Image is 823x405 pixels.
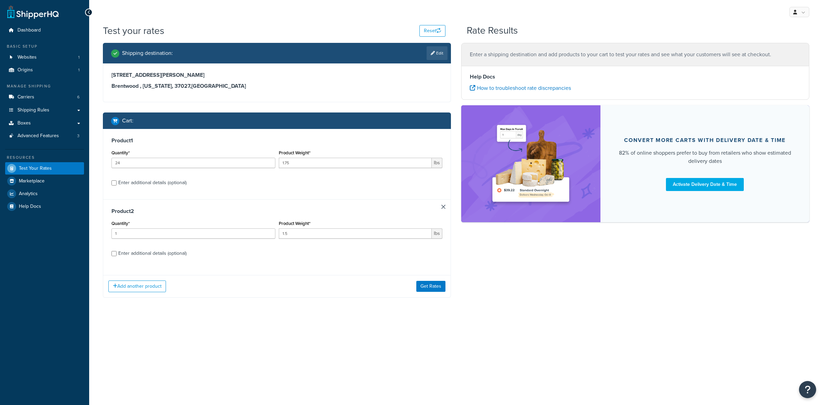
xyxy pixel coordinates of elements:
div: Convert more carts with delivery date & time [624,137,786,144]
input: 0.0 [111,228,275,239]
h3: Product 2 [111,208,442,215]
a: Websites1 [5,51,84,64]
span: Test Your Rates [19,166,52,171]
h3: [STREET_ADDRESS][PERSON_NAME] [111,72,442,79]
span: Shipping Rules [17,107,49,113]
button: Add another product [108,281,166,292]
label: Product Weight* [279,221,310,226]
label: Quantity* [111,150,130,155]
input: Enter additional details (optional) [111,251,117,256]
div: 82% of online shoppers prefer to buy from retailers who show estimated delivery dates [617,149,793,165]
label: Quantity* [111,221,130,226]
a: Analytics [5,188,84,200]
div: Basic Setup [5,44,84,49]
a: Marketplace [5,175,84,187]
li: Advanced Features [5,130,84,142]
h1: Test your rates [103,24,164,37]
h4: Help Docs [470,73,801,81]
input: Enter additional details (optional) [111,180,117,186]
input: 0.0 [111,158,275,168]
span: Marketplace [19,178,45,184]
button: Open Resource Center [799,381,816,398]
a: Test Your Rates [5,162,84,175]
a: Help Docs [5,200,84,213]
label: Product Weight* [279,150,310,155]
h2: Cart : [122,118,133,124]
span: lbs [432,158,442,168]
h3: Brentwood , [US_STATE], 37027 , [GEOGRAPHIC_DATA] [111,83,442,90]
a: How to troubleshoot rate discrepancies [470,84,571,92]
span: Carriers [17,94,34,100]
span: 1 [78,55,80,60]
span: Boxes [17,120,31,126]
div: Resources [5,155,84,160]
a: Origins1 [5,64,84,76]
div: Enter additional details (optional) [118,249,187,258]
span: 1 [78,67,80,73]
span: 6 [77,94,80,100]
input: 0.00 [279,228,432,239]
span: 3 [77,133,80,139]
span: Analytics [19,191,38,197]
a: Carriers6 [5,91,84,104]
li: Websites [5,51,84,64]
span: Websites [17,55,37,60]
span: Help Docs [19,204,41,210]
input: 0.00 [279,158,432,168]
div: Manage Shipping [5,83,84,89]
a: Edit [427,46,448,60]
a: Activate Delivery Date & Time [666,178,744,191]
span: Origins [17,67,33,73]
button: Get Rates [416,281,445,292]
a: Shipping Rules [5,104,84,117]
h3: Product 1 [111,137,442,144]
p: Enter a shipping destination and add products to your cart to test your rates and see what your c... [470,50,801,59]
div: Enter additional details (optional) [118,178,187,188]
span: Advanced Features [17,133,59,139]
img: feature-image-ddt-36eae7f7280da8017bfb280eaccd9c446f90b1fe08728e4019434db127062ab4.png [488,116,574,212]
h2: Shipping destination : [122,50,173,56]
span: Dashboard [17,27,41,33]
a: Boxes [5,117,84,130]
a: Dashboard [5,24,84,37]
a: Advanced Features3 [5,130,84,142]
h2: Rate Results [467,25,518,36]
span: lbs [432,228,442,239]
li: Origins [5,64,84,76]
button: Reset [419,25,445,37]
li: Carriers [5,91,84,104]
a: Remove Item [441,205,445,209]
